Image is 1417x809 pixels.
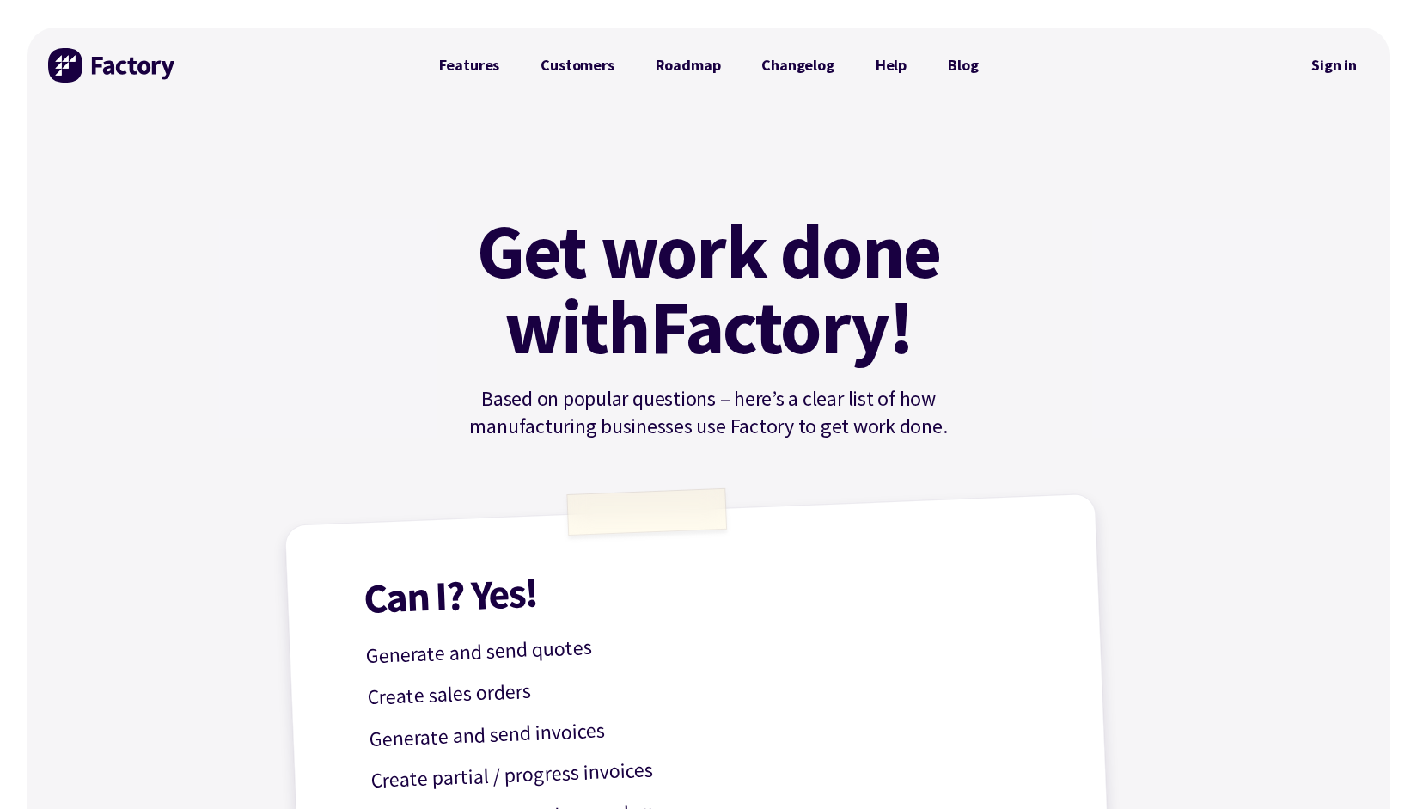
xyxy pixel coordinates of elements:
a: Roadmap [635,48,742,83]
nav: Secondary Navigation [1299,46,1369,85]
p: Based on popular questions – here’s a clear list of how manufacturing businesses use Factory to g... [418,385,999,440]
nav: Primary Navigation [418,48,999,83]
a: Features [418,48,521,83]
a: Sign in [1299,46,1369,85]
img: Factory [48,48,177,83]
p: Create partial / progress invoices [370,738,1057,798]
a: Help [855,48,927,83]
a: Blog [927,48,999,83]
p: Generate and send quotes [365,613,1052,673]
a: Customers [520,48,634,83]
p: Create sales orders [367,654,1054,714]
a: Changelog [741,48,854,83]
h1: Get work done with [451,213,967,365]
h1: Can I? Yes! [363,551,1049,619]
mark: Factory! [650,289,913,365]
p: Generate and send invoices [369,696,1055,757]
